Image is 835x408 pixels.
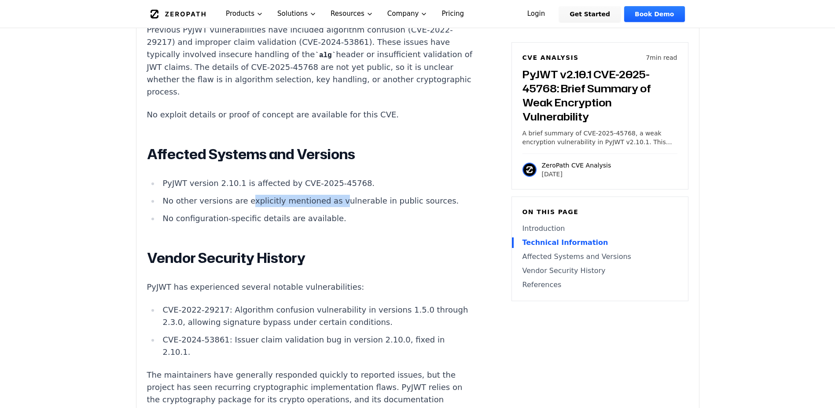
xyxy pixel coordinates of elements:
a: Affected Systems and Versions [522,251,677,262]
p: A brief summary of CVE-2025-45768, a weak encryption vulnerability in PyJWT v2.10.1. This post co... [522,129,677,146]
a: Get Started [559,6,621,22]
h6: On this page [522,208,677,216]
p: ZeroPath CVE Analysis [542,161,611,170]
li: No other versions are explicitly mentioned as vulnerable in public sources. [159,195,475,207]
a: Login [517,6,556,22]
h6: CVE Analysis [522,53,579,62]
p: 7 min read [646,53,677,62]
a: References [522,280,677,290]
h2: Vendor Security History [147,249,475,267]
h3: PyJWT v2.10.1 CVE-2025-45768: Brief Summary of Weak Encryption Vulnerability [522,67,677,124]
li: PyJWT version 2.10.1 is affected by CVE-2025-45768. [159,177,475,189]
li: No configuration-specific details are available. [159,212,475,225]
a: Vendor Security History [522,266,677,276]
p: No exploit details or proof of concept are available for this CVE. [147,109,475,121]
img: ZeroPath CVE Analysis [522,163,537,177]
a: Introduction [522,223,677,234]
code: alg [315,51,336,59]
a: Technical Information [522,237,677,248]
h2: Affected Systems and Versions [147,146,475,163]
li: CVE-2022-29217: Algorithm confusion vulnerability in versions 1.5.0 through 2.3.0, allowing signa... [159,304,475,328]
li: CVE-2024-53861: Issuer claim validation bug in version 2.10.0, fixed in 2.10.1. [159,334,475,358]
p: Previous PyJWT vulnerabilities have included algorithm confusion (CVE-2022-29217) and improper cl... [147,24,475,98]
a: Book Demo [624,6,684,22]
p: [DATE] [542,170,611,178]
p: PyJWT has experienced several notable vulnerabilities: [147,281,475,293]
